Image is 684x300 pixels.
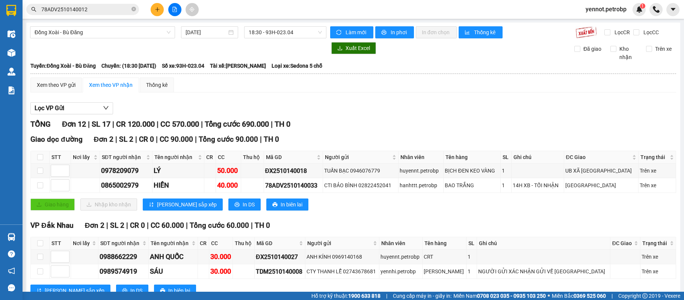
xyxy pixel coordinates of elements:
span: In DS [130,286,142,295]
button: aim [186,3,199,16]
th: CR [204,151,216,164]
strong: 1900 633 818 [348,293,381,299]
span: | [386,292,387,300]
input: Tìm tên, số ĐT hoặc mã đơn [41,5,130,14]
span: In biên lai [168,286,190,295]
span: Người gửi [325,153,391,161]
span: CC 570.000 [160,120,199,129]
div: 0988662229 [100,252,147,262]
img: warehouse-icon [8,68,15,76]
span: Đơn 2 [94,135,114,144]
span: Miền Nam [453,292,546,300]
div: 78ADV2510140033 [265,181,322,190]
button: sort-ascending[PERSON_NAME] sắp xếp [143,198,223,211]
div: hanhttt.petrobp [400,181,442,189]
div: ĐX2510140018 [265,166,322,176]
button: printerIn DS [116,285,148,297]
button: sort-ascending[PERSON_NAME] sắp xếp [30,285,110,297]
span: Đơn 2 [85,221,105,230]
div: 30.000 [210,252,232,262]
span: ⚪️ [548,294,550,297]
div: ĐX2510140027 [256,252,304,262]
span: Miền Bắc [552,292,606,300]
span: sort-ascending [149,202,154,208]
span: | [115,135,117,144]
th: Tên hàng [444,151,500,164]
td: 0989574919 [98,264,149,279]
img: icon-new-feature [636,6,643,13]
span: | [112,120,114,129]
th: STT [50,151,71,164]
div: BAO TRẮNG [445,181,499,189]
span: Tên người nhận [154,153,196,161]
span: SĐT người nhận [102,153,145,161]
span: Thống kê [474,28,497,36]
span: 1 [641,3,644,9]
img: warehouse-icon [8,233,15,241]
div: huyennt.petrobp [381,253,421,261]
span: | [157,120,159,129]
th: STT [50,237,71,250]
span: copyright [642,293,648,298]
span: Tổng cước 690.000 [205,120,269,129]
div: NGƯỜI GỬI XÁC NHẬN GỬI VỀ [GEOGRAPHIC_DATA] [478,267,609,276]
span: In DS [243,200,255,209]
img: warehouse-icon [8,49,15,57]
div: [GEOGRAPHIC_DATA] [565,181,637,189]
th: Thu hộ [233,237,255,250]
span: [PERSON_NAME] sắp xếp [157,200,217,209]
th: SL [467,237,477,250]
td: SÁU [149,264,198,279]
th: Nhân viên [379,237,422,250]
img: 9k= [575,26,597,38]
span: yennot.petrobp [580,5,633,14]
span: printer [272,202,278,208]
td: LÝ [153,164,204,178]
span: SL 2 [110,221,124,230]
span: Đơn 12 [62,120,86,129]
span: Hỗ trợ kỹ thuật: [311,292,381,300]
th: Thu hộ [241,151,264,164]
span: TH 0 [275,120,290,129]
div: CTI BẢO BÌNH 02822452041 [324,181,397,189]
span: close-circle [131,6,136,13]
div: ANH KÍNH 0969140168 [307,253,378,261]
div: Trên xe [642,253,675,261]
div: SÁU [150,266,196,277]
span: | [612,292,613,300]
strong: 0708 023 035 - 0935 103 250 [477,293,546,299]
div: Trên xe [640,167,674,175]
div: 1 [502,167,510,175]
span: TH 0 [255,221,270,230]
div: 1 [468,253,476,261]
button: caret-down [666,3,679,16]
span: CR 0 [130,221,145,230]
span: | [106,221,108,230]
span: In biên lai [281,200,302,209]
div: 1 [502,181,510,189]
span: SL 17 [92,120,110,129]
div: huyennt.petrobp [400,167,442,175]
span: VP Đắk Nhau [30,221,74,230]
span: CC 90.000 [160,135,193,144]
span: Xuất Excel [346,44,370,52]
th: Ghi chú [512,151,564,164]
td: ĐX2510140027 [255,250,305,264]
div: TUẤN BẠC 0946076779 [324,167,397,175]
div: Thống kê [146,81,168,89]
button: uploadGiao hàng [30,198,75,211]
img: warehouse-icon [8,30,15,38]
span: printer [234,202,240,208]
span: | [260,135,262,144]
button: printerIn biên lai [266,198,308,211]
span: ĐC Giao [612,239,633,247]
span: | [271,120,273,129]
span: Tổng cước 60.000 [190,221,249,230]
span: | [147,221,149,230]
div: 0865002979 [101,180,151,191]
button: In đơn chọn [416,26,457,38]
span: Làm mới [346,28,367,36]
strong: 0369 525 060 [574,293,606,299]
div: UB XÃ [GEOGRAPHIC_DATA] [565,167,637,175]
div: 0989574919 [100,266,147,277]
